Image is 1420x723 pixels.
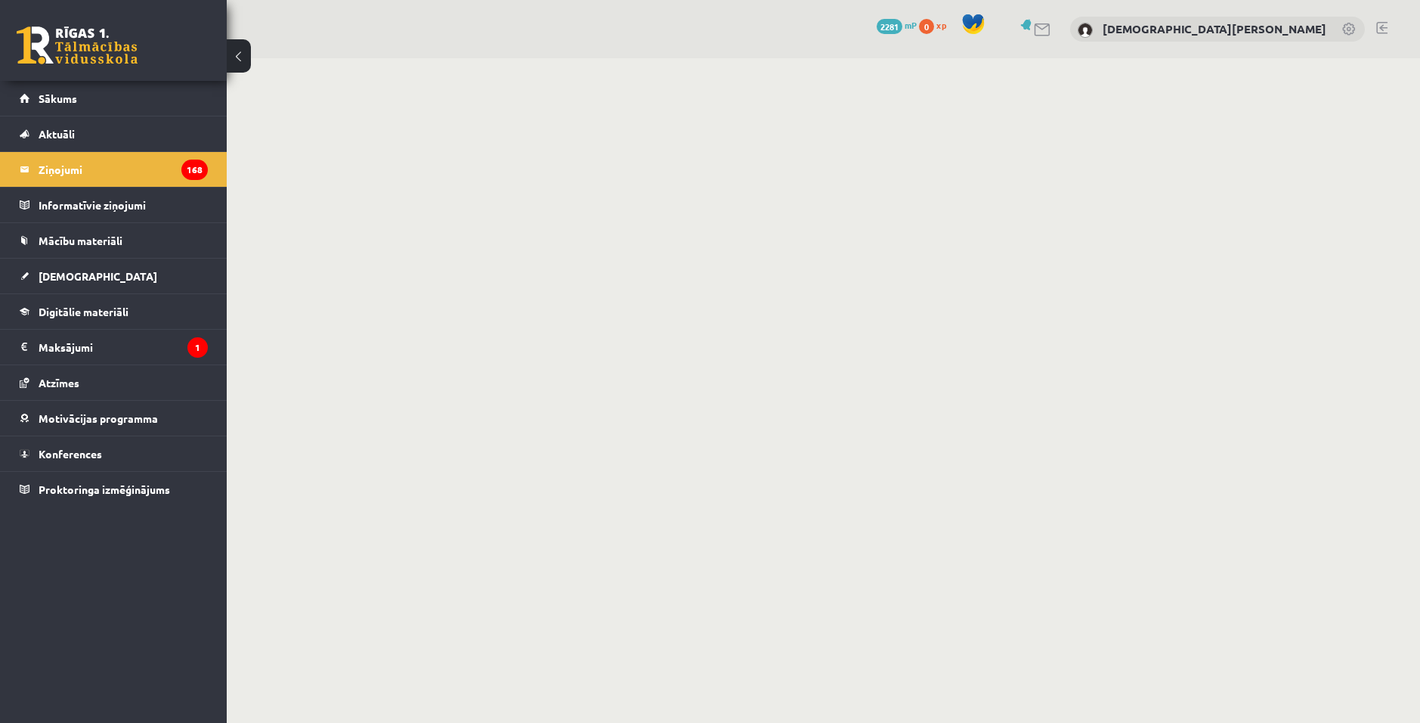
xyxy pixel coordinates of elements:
[20,152,208,187] a: Ziņojumi168
[187,337,208,358] i: 1
[20,188,208,222] a: Informatīvie ziņojumi
[1103,21,1326,36] a: [DEMOGRAPHIC_DATA][PERSON_NAME]
[39,127,75,141] span: Aktuāli
[39,269,157,283] span: [DEMOGRAPHIC_DATA]
[39,483,170,496] span: Proktoringa izmēģinājums
[39,234,122,247] span: Mācību materiāli
[905,19,917,31] span: mP
[20,81,208,116] a: Sākums
[919,19,954,31] a: 0 xp
[181,160,208,180] i: 168
[39,152,208,187] legend: Ziņojumi
[39,330,208,365] legend: Maksājumi
[936,19,946,31] span: xp
[20,330,208,365] a: Maksājumi1
[877,19,902,34] span: 2281
[20,223,208,258] a: Mācību materiāli
[20,401,208,436] a: Motivācijas programma
[919,19,934,34] span: 0
[1078,23,1093,38] img: Krists Kristians Haļins
[39,447,102,461] span: Konferences
[20,365,208,400] a: Atzīmes
[39,411,158,425] span: Motivācijas programma
[39,305,128,318] span: Digitālie materiāli
[39,92,77,105] span: Sākums
[20,259,208,293] a: [DEMOGRAPHIC_DATA]
[39,188,208,222] legend: Informatīvie ziņojumi
[20,436,208,471] a: Konferences
[17,26,138,64] a: Rīgas 1. Tālmācības vidusskola
[877,19,917,31] a: 2281 mP
[20,294,208,329] a: Digitālie materiāli
[20,116,208,151] a: Aktuāli
[20,472,208,507] a: Proktoringa izmēģinājums
[39,376,79,389] span: Atzīmes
